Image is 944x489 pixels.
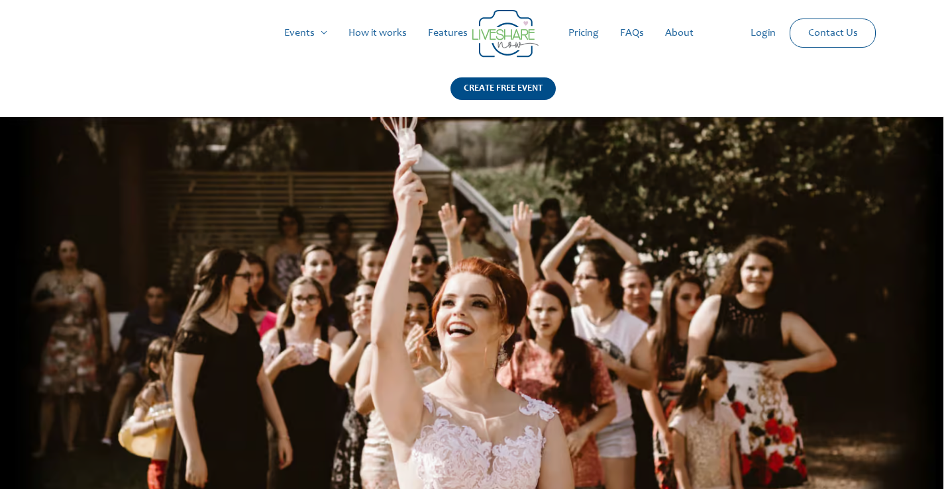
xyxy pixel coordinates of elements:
a: About [655,12,704,54]
nav: Site Navigation [23,12,921,54]
a: Features [417,12,478,54]
a: Pricing [558,12,609,54]
div: CREATE FREE EVENT [450,77,556,100]
img: Group 14 | Live Photo Slideshow for Events | Create Free Events Album for Any Occasion [472,10,539,58]
a: How it works [338,12,417,54]
a: Contact Us [798,19,868,47]
a: Events [274,12,338,54]
a: CREATE FREE EVENT [450,77,556,116]
a: FAQs [609,12,655,54]
a: Login [740,12,786,54]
